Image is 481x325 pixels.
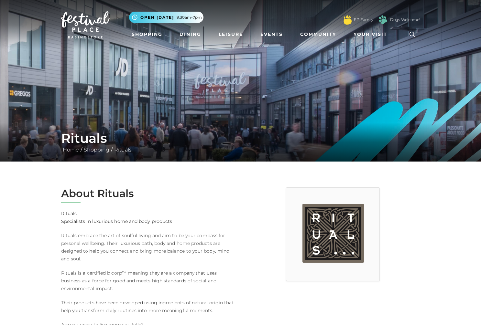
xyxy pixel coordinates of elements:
[140,15,174,20] span: Open [DATE]
[390,17,420,23] a: Dogs Welcome!
[61,131,420,146] h1: Rituals
[129,28,165,40] a: Shopping
[354,17,373,23] a: FP Family
[61,211,172,224] strong: Rituals Specialists in luxurious home and body products
[351,28,393,40] a: Your Visit
[177,28,204,40] a: Dining
[61,187,236,200] h2: About Rituals
[113,147,133,153] a: Rituals
[61,232,236,263] p: Rituals embrace the art of soulful living and aim to be your compass for personal wellbeing. Thei...
[61,11,110,38] img: Festival Place Logo
[298,28,339,40] a: Community
[129,12,203,23] button: Open [DATE] 9.30am-7pm
[82,147,111,153] a: Shopping
[61,147,81,153] a: Home
[216,28,246,40] a: Leisure
[61,299,236,314] p: Their products have been developed using ingredients of natural origin that help you transform da...
[177,15,202,20] span: 9.30am-7pm
[61,269,236,292] p: Rituals is a certified b corp™ meaning they are a company that uses business as a force for good ...
[354,31,387,38] span: Your Visit
[56,131,425,154] div: / /
[258,28,285,40] a: Events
